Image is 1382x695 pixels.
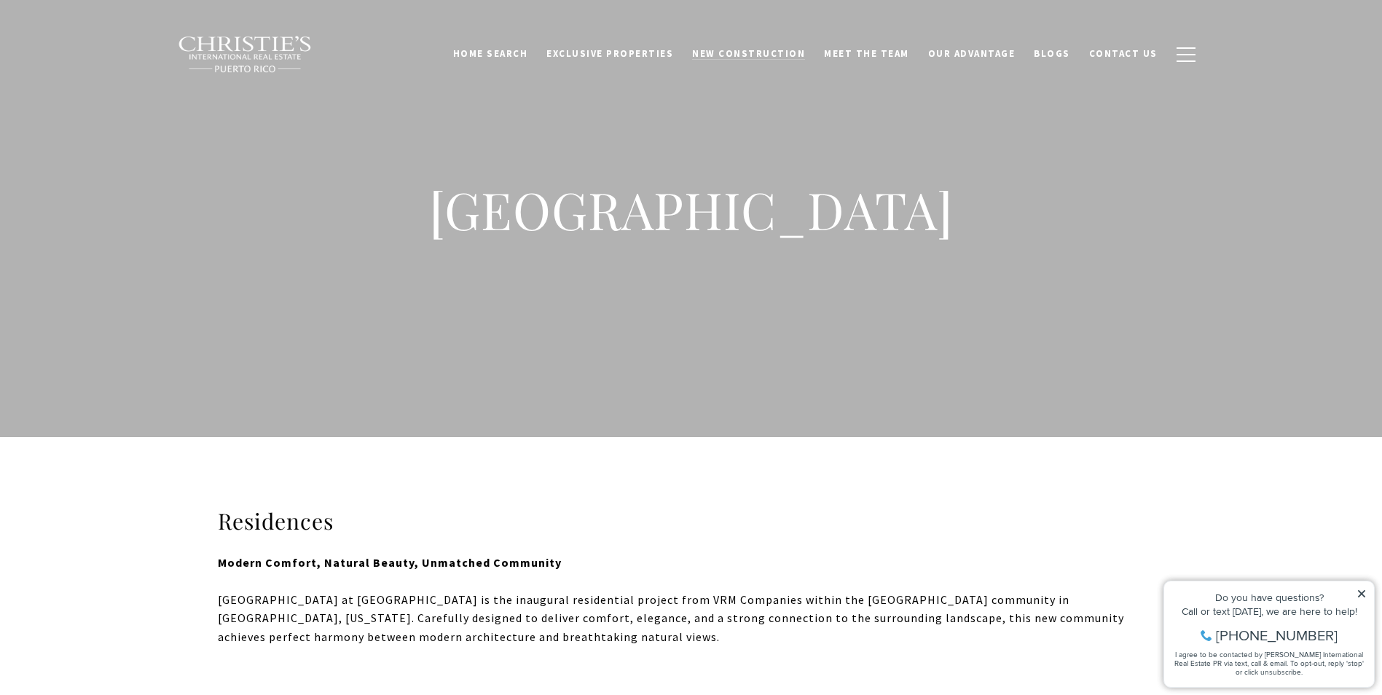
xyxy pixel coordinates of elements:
span: Exclusive Properties [546,47,673,60]
a: Home Search [444,40,538,68]
a: New Construction [683,40,814,68]
strong: Modern Comfort, Natural Beauty, Unmatched Community [218,555,562,570]
span: I agree to be contacted by [PERSON_NAME] International Real Estate PR via text, call & email. To ... [18,90,208,117]
div: Do you have questions? [15,33,211,43]
img: Christie's International Real Estate black text logo [178,36,313,74]
span: [PHONE_NUMBER] [60,68,181,83]
p: [GEOGRAPHIC_DATA] at [GEOGRAPHIC_DATA] is the inaugural residential project from VRM Companies wi... [218,591,1165,647]
span: Our Advantage [928,47,1016,60]
div: Call or text [DATE], we are here to help! [15,47,211,57]
a: Blogs [1024,40,1080,68]
span: Contact Us [1089,47,1158,60]
button: button [1167,34,1205,76]
a: Our Advantage [919,40,1025,68]
h3: Residences [218,507,1165,535]
a: Exclusive Properties [537,40,683,68]
span: New Construction [692,47,805,60]
h1: [GEOGRAPHIC_DATA] [400,178,983,242]
a: Meet the Team [814,40,919,68]
span: Blogs [1034,47,1070,60]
